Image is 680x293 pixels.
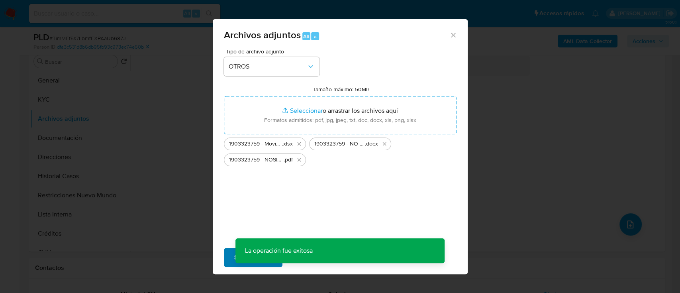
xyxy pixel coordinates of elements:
span: Tipo de archivo adjunto [226,49,321,54]
span: .pdf [284,156,293,164]
span: a [314,33,317,40]
span: Subir archivo [234,249,272,266]
span: OTROS [229,63,307,71]
button: Eliminar 1903323759 - NOSIS_Manager_InformeIndividual_30717810860_620658_20250908112257.pdf [294,155,304,165]
button: Eliminar 1903323759 - Movimientos.xlsx [294,139,304,149]
button: Cerrar [449,31,457,38]
span: 1903323759 - NO ROI TimMEf5s7LbmfEXPAaUb687J_2025_08_18_16_15_59 [314,140,365,148]
span: .xlsx [282,140,293,148]
ul: Archivos seleccionados [224,134,457,166]
span: Cancelar [296,249,322,266]
label: Tamaño máximo: 50MB [313,86,370,93]
span: 1903323759 - Movimientos [229,140,282,148]
span: Archivos adjuntos [224,28,301,42]
button: OTROS [224,57,319,76]
span: 1903323759 - NOSIS_Manager_InformeIndividual_30717810860_620658_20250908112257 [229,156,284,164]
p: La operación fue exitosa [235,238,322,263]
button: Eliminar 1903323759 - NO ROI TimMEf5s7LbmfEXPAaUb687J_2025_08_18_16_15_59.docx [380,139,389,149]
span: Alt [303,33,310,40]
button: Subir archivo [224,248,282,267]
span: .docx [365,140,378,148]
